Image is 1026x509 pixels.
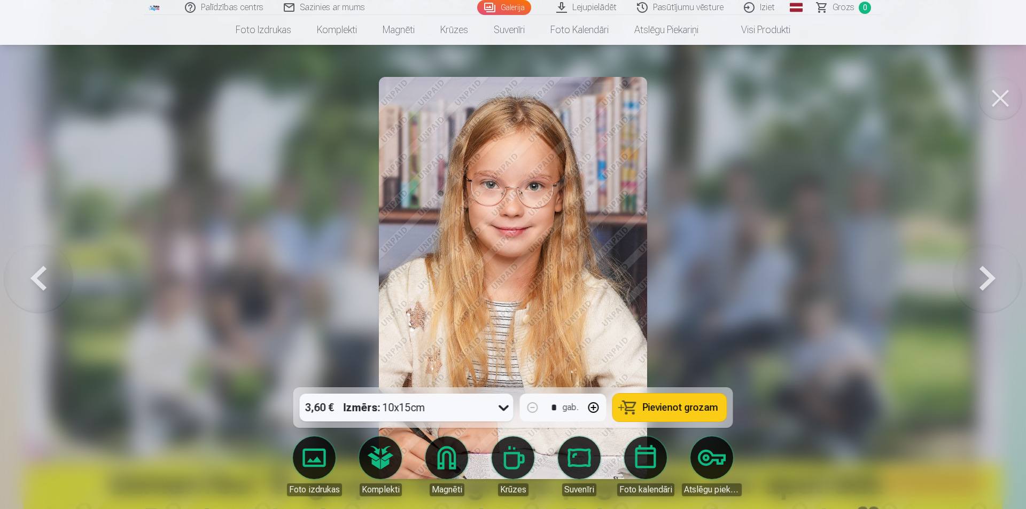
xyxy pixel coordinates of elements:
div: Magnēti [430,483,464,496]
strong: Izmērs : [344,400,380,415]
div: Suvenīri [562,483,596,496]
a: Foto izdrukas [284,436,344,496]
a: Komplekti [351,436,410,496]
a: Komplekti [304,15,370,45]
button: Pievienot grozam [613,394,727,421]
div: gab. [563,401,579,414]
a: Atslēgu piekariņi [621,15,711,45]
div: Krūzes [498,483,528,496]
a: Suvenīri [481,15,538,45]
a: Krūzes [428,15,481,45]
span: 0 [859,2,871,14]
div: Foto kalendāri [617,483,674,496]
a: Foto izdrukas [223,15,304,45]
a: Magnēti [370,15,428,45]
div: 3,60 € [300,394,339,421]
span: Pievienot grozam [643,403,718,412]
a: Atslēgu piekariņi [682,436,742,496]
div: Atslēgu piekariņi [682,483,742,496]
div: 10x15cm [344,394,425,421]
a: Foto kalendāri [616,436,675,496]
div: Foto izdrukas [287,483,342,496]
a: Visi produkti [711,15,803,45]
a: Foto kalendāri [538,15,621,45]
a: Krūzes [483,436,543,496]
a: Suvenīri [549,436,609,496]
img: /fa1 [149,4,160,11]
span: Grozs [833,1,854,14]
a: Magnēti [417,436,477,496]
div: Komplekti [360,483,402,496]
